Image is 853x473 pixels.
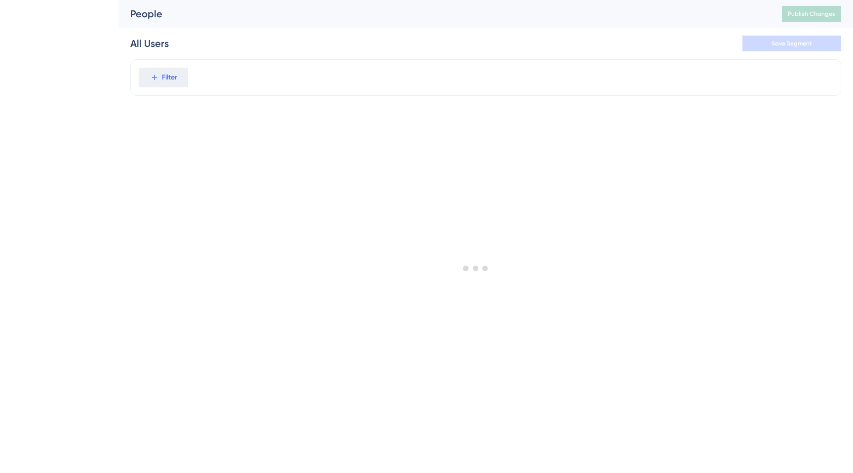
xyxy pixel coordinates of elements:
span: Publish Changes [788,10,835,18]
button: Save Segment [742,36,841,51]
button: Publish Changes [782,6,841,22]
span: Save Segment [772,39,812,47]
div: All Users [130,37,169,50]
div: People [130,7,757,21]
